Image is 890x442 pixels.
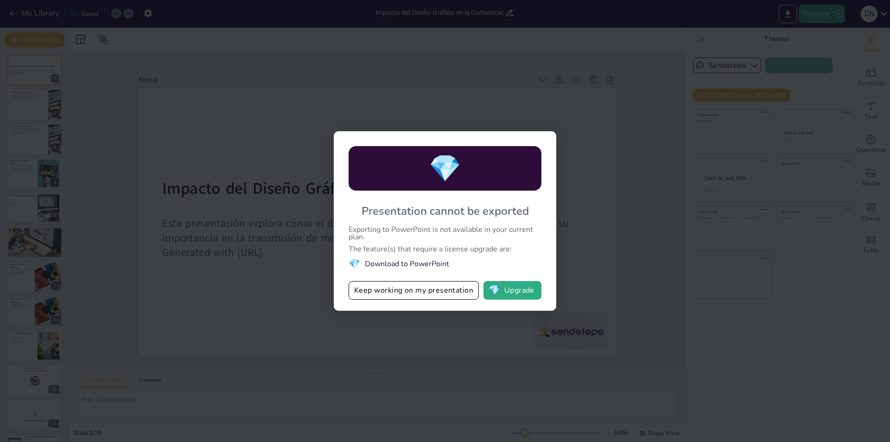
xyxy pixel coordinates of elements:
span: diamond [349,257,360,270]
span: diamond [429,151,461,186]
div: The feature(s) that require a license upgrade are: [349,245,541,253]
div: Presentation cannot be exported [362,204,529,218]
button: diamondUpgrade [483,281,541,300]
div: Exporting to PowerPoint is not available in your current plan. [349,226,541,241]
button: Keep working on my presentation [349,281,479,300]
span: diamond [489,286,500,295]
li: Download to PowerPoint [349,257,541,270]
